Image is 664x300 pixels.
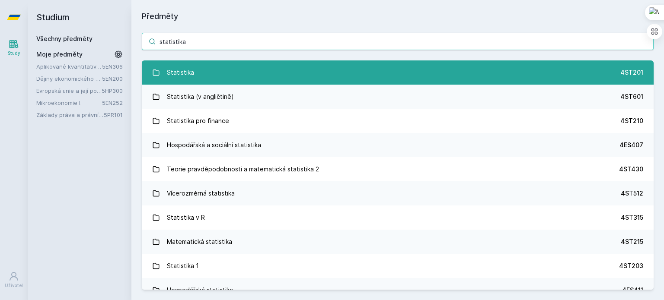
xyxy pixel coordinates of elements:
a: Hospodářská a sociální statistika 4ES407 [142,133,654,157]
div: 4ST210 [620,117,643,125]
a: 5HP300 [102,87,123,94]
div: Hospodářská statistika [167,281,233,299]
div: Hospodářská a sociální statistika [167,136,261,154]
a: Study [2,35,26,61]
a: Všechny předměty [36,35,93,42]
div: Study [8,50,20,57]
div: Statistika [167,64,194,81]
div: 4ST315 [621,213,643,222]
div: 4ST512 [621,189,643,198]
div: 4ES407 [619,141,643,149]
span: Moje předměty [36,50,83,59]
a: Mikroekonomie I. [36,98,102,107]
a: Uživatel [2,267,26,293]
input: Název nebo ident předmětu… [142,33,654,50]
a: Dějiny ekonomického myšlení [36,74,102,83]
a: 5EN252 [102,99,123,106]
div: Statistika pro finance [167,112,229,129]
div: Statistika v R [167,209,205,226]
a: Statistika pro finance 4ST210 [142,109,654,133]
div: 4ST201 [620,68,643,77]
div: Teorie pravděpodobnosti a matematická statistika 2 [167,161,319,178]
div: 4ST601 [620,92,643,101]
div: 4ES411 [622,286,643,294]
div: 4ST430 [619,165,643,174]
a: Matematická statistika 4ST215 [142,230,654,254]
a: Statistika 4ST201 [142,60,654,85]
div: Vícerozměrná statistika [167,185,235,202]
div: Uživatel [5,282,23,289]
a: Aplikované kvantitativní metody I [36,62,102,71]
a: Základy práva a právní nauky [36,111,104,119]
a: 5PR101 [104,111,123,118]
a: Teorie pravděpodobnosti a matematická statistika 2 4ST430 [142,157,654,181]
div: Statistika (v angličtině) [167,88,234,105]
a: Vícerozměrná statistika 4ST512 [142,181,654,205]
h1: Předměty [142,10,654,22]
div: 4ST203 [619,262,643,270]
a: 5EN200 [102,75,123,82]
a: Statistika 1 4ST203 [142,254,654,278]
a: Evropská unie a její politiky [36,86,102,95]
div: Matematická statistika [167,233,232,250]
a: Statistika (v angličtině) 4ST601 [142,85,654,109]
a: Statistika v R 4ST315 [142,205,654,230]
div: Statistika 1 [167,257,199,275]
a: 5EN306 [102,63,123,70]
div: 4ST215 [621,237,643,246]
